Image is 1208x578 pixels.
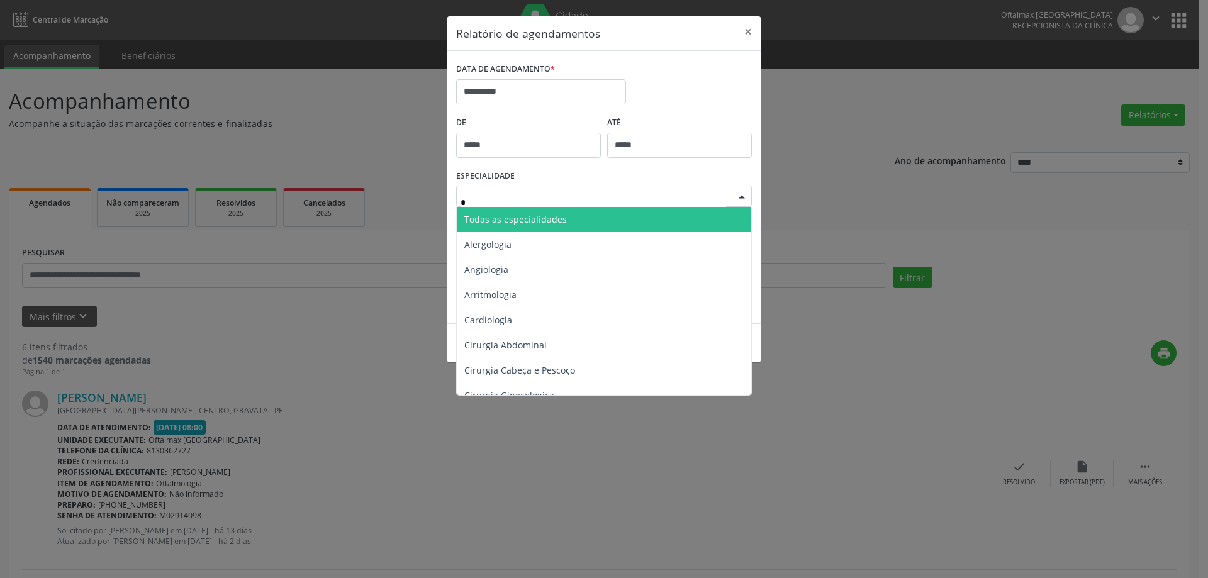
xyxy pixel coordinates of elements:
label: De [456,113,601,133]
span: Cirurgia Abdominal [464,339,547,351]
button: Close [735,16,761,47]
span: Cirurgia Ginecologica [464,389,554,401]
label: DATA DE AGENDAMENTO [456,60,555,79]
span: Angiologia [464,264,508,275]
span: Alergologia [464,238,512,250]
span: Arritmologia [464,289,517,301]
h5: Relatório de agendamentos [456,25,600,42]
span: Cardiologia [464,314,512,326]
label: ATÉ [607,113,752,133]
span: Todas as especialidades [464,213,567,225]
span: Cirurgia Cabeça e Pescoço [464,364,575,376]
label: ESPECIALIDADE [456,167,515,186]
